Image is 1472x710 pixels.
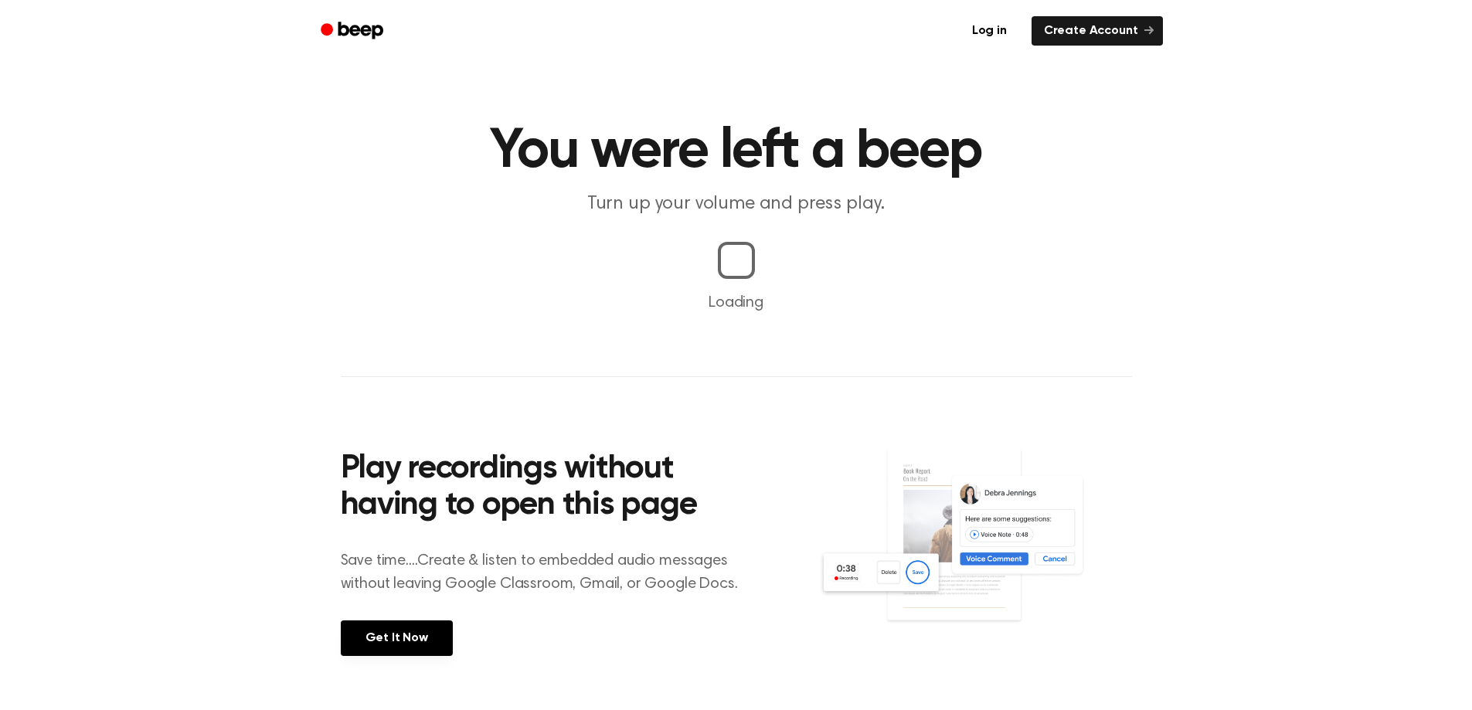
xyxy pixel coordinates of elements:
h1: You were left a beep [341,124,1132,179]
a: Beep [310,16,397,46]
a: Log in [957,13,1022,49]
img: Voice Comments on Docs and Recording Widget [818,447,1131,654]
p: Turn up your volume and press play. [440,192,1033,217]
a: Create Account [1032,16,1163,46]
p: Loading [19,291,1453,314]
a: Get It Now [341,620,453,656]
p: Save time....Create & listen to embedded audio messages without leaving Google Classroom, Gmail, ... [341,549,757,596]
h2: Play recordings without having to open this page [341,451,757,525]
